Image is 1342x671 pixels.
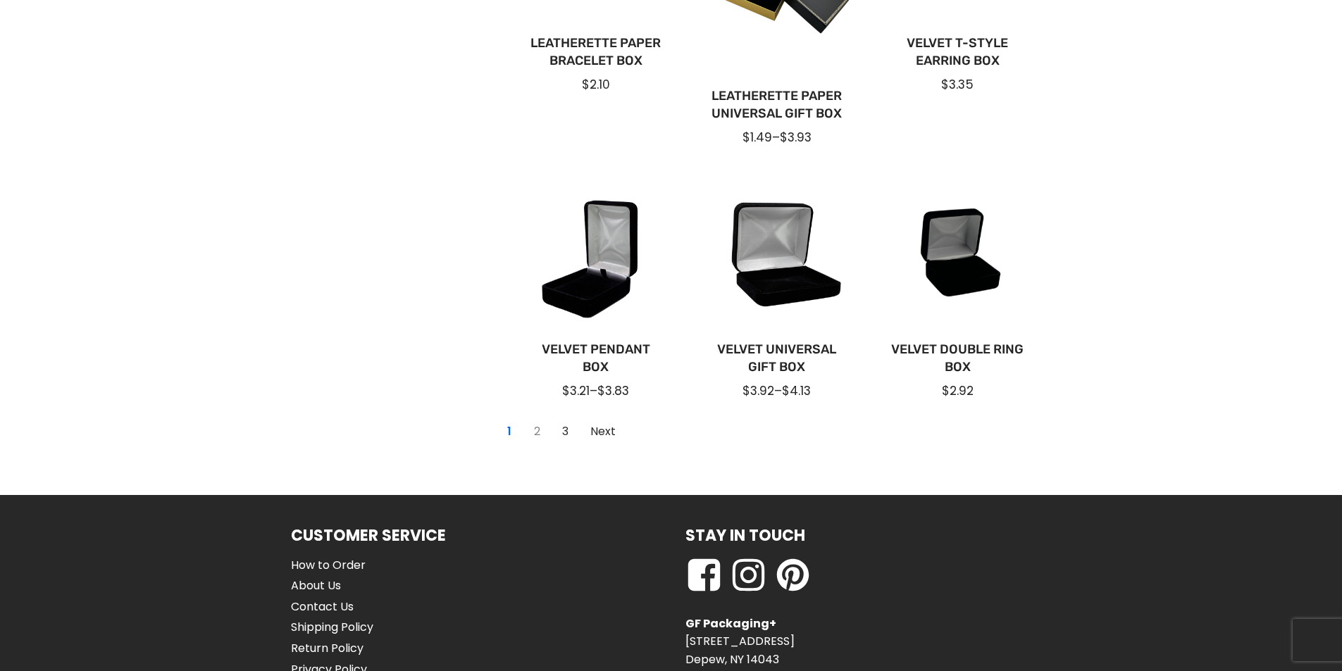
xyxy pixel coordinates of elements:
div: $3.35 [890,76,1026,93]
span: $1.49 [743,129,772,146]
a: Velvet Double Ring Box [890,341,1026,376]
a: Velvet T-Style Earring Box [890,35,1026,70]
a: About Us [291,577,399,595]
p: [STREET_ADDRESS] Depew, NY 14043 [685,615,795,669]
span: $3.92 [743,382,774,399]
nav: Page navigation [495,418,626,446]
div: – [528,382,664,399]
a: Go to Page 3 [554,420,577,443]
a: Contact Us [291,598,399,616]
a: Current Page, Page 1 [498,420,521,443]
a: Go to Page 2 [583,420,623,443]
a: Velvet Pendant Box [528,341,664,376]
a: Return Policy [291,639,399,658]
a: How to Order [291,556,399,575]
div: $2.92 [890,382,1026,399]
div: $2.10 [528,76,664,93]
span: $3.93 [780,129,812,146]
div: – [709,382,845,399]
span: $3.21 [562,382,590,399]
strong: GF Packaging+ [685,615,776,632]
h1: Customer Service [291,523,446,548]
div: – [709,129,845,146]
a: Leatherette Paper Universal Gift Box [709,87,845,123]
span: $4.13 [782,382,811,399]
h1: Stay in Touch [685,523,805,548]
a: Leatherette Paper Bracelet Box [528,35,664,70]
span: $3.83 [597,382,629,399]
a: Shipping Policy [291,618,399,636]
a: Go to Page 2 [526,420,549,443]
a: Velvet Universal Gift Box [709,341,845,376]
